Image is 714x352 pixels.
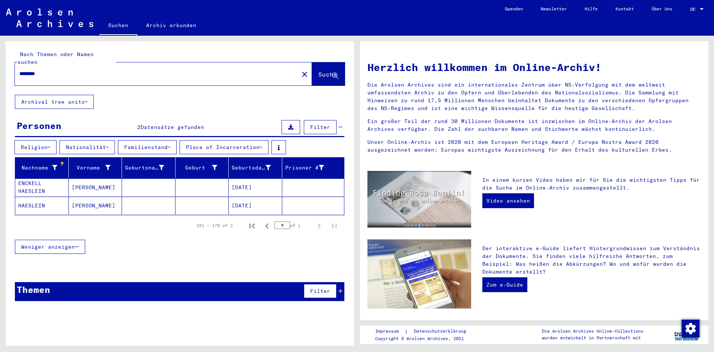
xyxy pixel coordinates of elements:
[673,325,701,344] img: yv_logo.png
[482,245,701,276] p: Der interaktive e-Guide liefert Hintergrundwissen zum Verständnis der Dokumente. Sie finden viele...
[682,320,699,338] img: Zustimmung ändern
[310,124,330,130] span: Filter
[229,157,282,178] mat-header-cell: Geburtsdatum
[297,67,312,81] button: Clear
[137,124,141,130] span: 2
[125,164,164,172] div: Geburtsname
[180,140,268,154] button: Place of Incarceration
[367,117,701,133] p: Ein großer Teil der rund 30 Millionen Dokumente ist inzwischen im Online-Archiv der Arolsen Archi...
[17,283,50,296] div: Themen
[367,138,701,154] p: Unser Online-Archiv ist 2020 mit dem European Heritage Award / Europa Nostra Award 2020 ausgezeic...
[17,51,94,65] mat-label: Nach Themen oder Namen suchen
[118,140,177,154] button: Familienstand
[690,7,698,12] span: DE
[69,157,122,178] mat-header-cell: Vorname
[375,335,475,342] p: Copyright © Arolsen Archives, 2021
[285,162,335,174] div: Prisoner #
[72,162,122,174] div: Vorname
[285,164,324,172] div: Prisoner #
[69,197,122,214] mat-cell: [PERSON_NAME]
[6,9,93,27] img: Arolsen_neg.svg
[300,70,309,79] mat-icon: close
[122,157,176,178] mat-header-cell: Geburtsname
[245,218,260,233] button: First page
[178,162,229,174] div: Geburt‏
[21,243,75,250] span: Weniger anzeigen
[274,222,312,229] div: of 1
[375,327,405,335] a: Impressum
[196,222,233,229] div: 151 – 175 of 2
[17,119,61,132] div: Personen
[15,240,85,254] button: Weniger anzeigen
[18,164,57,172] div: Nachname
[482,176,701,192] p: In einem kurzen Video haben wir für Sie die wichtigsten Tipps für die Suche im Online-Archiv zusa...
[318,71,337,78] span: Suche
[69,178,122,196] mat-cell: [PERSON_NAME]
[125,162,175,174] div: Geburtsname
[542,335,643,341] p: wurden entwickelt in Partnerschaft mit
[178,164,218,172] div: Geburt‏
[137,16,205,34] a: Archiv erkunden
[310,288,330,294] span: Filter
[229,197,282,214] mat-cell: [DATE]
[176,157,229,178] mat-header-cell: Geburt‏
[367,59,701,75] h1: Herzlich willkommen im Online-Archiv!
[15,157,69,178] mat-header-cell: Nachname
[312,218,327,233] button: Next page
[304,284,337,298] button: Filter
[232,164,271,172] div: Geburtsdatum
[482,193,534,208] a: Video ansehen
[542,328,643,335] p: Die Arolsen Archives Online-Collections
[15,197,69,214] mat-cell: HAESLEIN
[260,218,274,233] button: Previous page
[327,218,341,233] button: Last page
[304,120,337,134] button: Filter
[282,157,344,178] mat-header-cell: Prisoner #
[18,162,68,174] div: Nachname
[59,140,115,154] button: Nationalität
[15,95,94,109] button: Archival tree units
[15,178,69,196] mat-cell: ENCKELL HAESLEIN
[72,164,111,172] div: Vorname
[367,171,471,227] img: video.jpg
[367,81,701,112] p: Die Arolsen Archives sind ein internationales Zentrum über NS-Verfolgung mit dem weltweit umfasse...
[367,239,471,309] img: eguide.jpg
[375,327,475,335] div: |
[141,124,204,130] span: Datensätze gefunden
[232,162,282,174] div: Geburtsdatum
[312,62,345,85] button: Suche
[482,277,527,292] a: Zum e-Guide
[15,140,57,154] button: Religion
[408,327,475,335] a: Datenschutzerklärung
[229,178,282,196] mat-cell: [DATE]
[99,16,137,36] a: Suchen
